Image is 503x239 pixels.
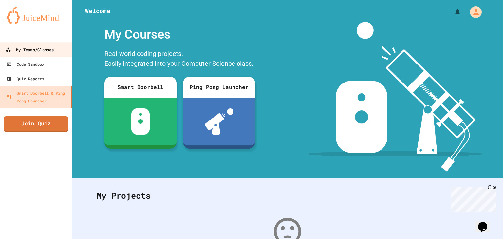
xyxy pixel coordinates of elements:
img: banner-image-my-projects.png [307,22,483,172]
div: My Teams/Classes [6,46,54,54]
div: My Projects [90,183,485,209]
div: My Notifications [441,7,463,18]
img: sdb-white.svg [131,108,150,135]
div: Quiz Reports [7,75,44,83]
iframe: chat widget [475,213,496,232]
a: Join Quiz [4,116,68,132]
div: My Account [463,5,483,20]
div: Smart Doorbell & Ping Pong Launcher [7,89,68,105]
div: Smart Doorbell [104,77,177,98]
div: Code Sandbox [7,60,44,68]
iframe: chat widget [449,184,496,212]
div: My Courses [101,22,258,47]
div: Chat with us now!Close [3,3,45,42]
div: Ping Pong Launcher [183,77,255,98]
img: logo-orange.svg [7,7,65,24]
div: Real-world coding projects. Easily integrated into your Computer Science class. [101,47,258,72]
img: ppl-with-ball.png [205,108,234,135]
